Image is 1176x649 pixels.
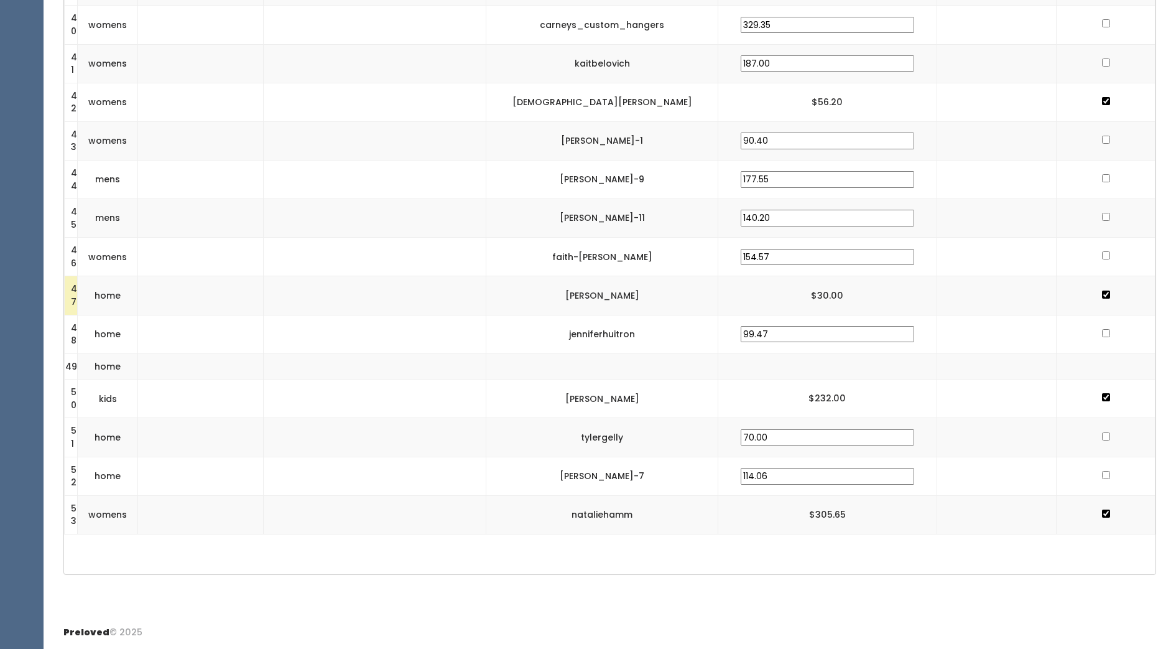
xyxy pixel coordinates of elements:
td: 48 [65,315,78,353]
td: [PERSON_NAME]-7 [486,457,718,495]
td: womens [78,44,138,83]
td: 46 [65,238,78,276]
td: womens [78,495,138,534]
td: 42 [65,83,78,121]
td: womens [78,83,138,121]
td: 53 [65,495,78,534]
td: [PERSON_NAME]-1 [486,121,718,160]
td: 52 [65,457,78,495]
td: kaitbelovich [486,44,718,83]
td: 40 [65,6,78,44]
td: home [78,457,138,495]
td: 50 [65,380,78,418]
td: womens [78,238,138,276]
td: mens [78,199,138,238]
td: home [78,353,138,380]
td: home [78,276,138,315]
td: home [78,418,138,457]
td: tylergelly [486,418,718,457]
td: faith-[PERSON_NAME] [486,238,718,276]
td: [PERSON_NAME]-11 [486,199,718,238]
td: 43 [65,121,78,160]
td: [DEMOGRAPHIC_DATA][PERSON_NAME] [486,83,718,121]
td: [PERSON_NAME] [486,276,718,315]
td: womens [78,121,138,160]
td: 44 [65,160,78,198]
td: home [78,315,138,353]
td: jenniferhuitron [486,315,718,353]
td: $56.20 [718,83,937,121]
td: 49 [65,353,78,380]
td: $232.00 [718,380,937,418]
td: 45 [65,199,78,238]
td: [PERSON_NAME]-9 [486,160,718,198]
td: $30.00 [718,276,937,315]
td: mens [78,160,138,198]
td: 41 [65,44,78,83]
td: 51 [65,418,78,457]
span: Preloved [63,626,109,638]
div: © 2025 [63,616,142,639]
td: nataliehamm [486,495,718,534]
td: 47 [65,276,78,315]
td: $305.65 [718,495,937,534]
td: [PERSON_NAME] [486,380,718,418]
td: carneys_custom_hangers [486,6,718,44]
td: womens [78,6,138,44]
td: kids [78,380,138,418]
